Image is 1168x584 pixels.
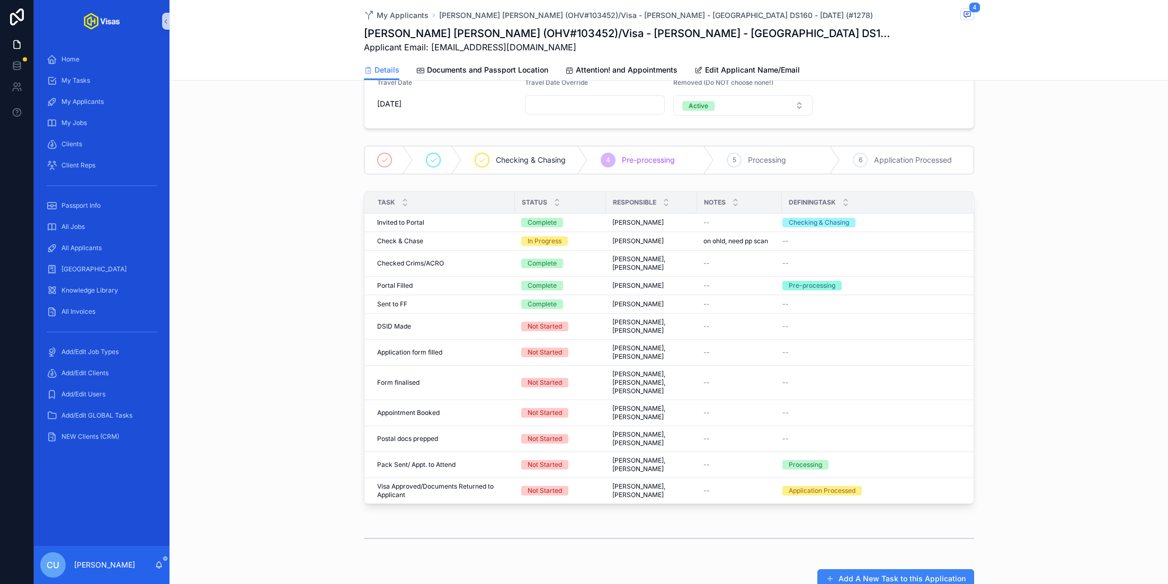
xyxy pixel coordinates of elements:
button: Select Button [673,95,813,116]
a: Client Reps [40,156,163,175]
span: [PERSON_NAME] [612,237,664,245]
span: -- [703,259,710,268]
a: Passport Info [40,196,163,215]
p: [PERSON_NAME] [74,560,135,570]
span: -- [703,461,710,469]
div: Not Started [528,322,562,331]
span: Clients [61,140,82,148]
div: Active [689,101,708,111]
span: My Applicants [61,98,104,106]
a: Documents and Passport Location [416,60,548,82]
span: Knowledge Library [61,286,118,295]
span: [DATE] [377,99,517,109]
a: All Jobs [40,217,163,236]
span: -- [782,435,789,443]
span: NEW Clients (CRM) [61,432,119,441]
span: Form finalised [377,378,420,387]
span: 4 [969,2,980,13]
a: Attention! and Appointments [565,60,677,82]
a: All Applicants [40,238,163,258]
a: Home [40,50,163,69]
a: My Applicants [364,10,429,21]
a: Details [364,60,399,81]
span: Sent to FF [377,300,407,308]
span: My Tasks [61,76,90,85]
a: [PERSON_NAME] [PERSON_NAME] (OHV#103452)/Visa - [PERSON_NAME] - [GEOGRAPHIC_DATA] DS160 - [DATE] ... [439,10,873,21]
span: Appointment Booked [377,409,440,417]
span: Travel Date Override [525,78,588,86]
div: Not Started [528,460,562,470]
button: 4 [960,8,974,22]
span: -- [703,409,710,417]
div: Not Started [528,348,562,357]
span: Application form filled [377,348,442,357]
span: Checked Crims/ACRO [377,259,444,268]
span: All Applicants [61,244,102,252]
span: Checking & Chasing [496,155,566,165]
span: Edit Applicant Name/Email [705,65,800,75]
a: Add/Edit Users [40,385,163,404]
a: NEW Clients (CRM) [40,427,163,446]
span: Add/Edit Users [61,390,105,399]
span: 5 [733,156,736,164]
span: Passport Info [61,201,101,210]
a: All Invoices [40,302,163,321]
span: [PERSON_NAME], [PERSON_NAME], [PERSON_NAME] [612,370,691,395]
a: My Jobs [40,113,163,132]
span: [PERSON_NAME] [612,218,664,227]
a: [GEOGRAPHIC_DATA] [40,260,163,279]
span: DSID Made [377,322,411,331]
span: -- [782,237,789,245]
div: Not Started [528,434,562,444]
span: [PERSON_NAME], [PERSON_NAME] [612,255,691,272]
span: All Invoices [61,307,95,316]
div: Checking & Chasing [789,218,849,227]
div: Not Started [528,408,562,418]
span: -- [703,300,710,308]
span: Attention! and Appointments [576,65,677,75]
div: Complete [528,299,557,309]
span: -- [782,322,789,331]
a: Add/Edit Clients [40,364,163,383]
div: scrollable content [34,42,170,460]
span: [PERSON_NAME], [PERSON_NAME] [612,404,691,421]
span: Check & Chase [377,237,423,245]
span: All Jobs [61,223,85,231]
span: Visa Approved/Documents Returned to Applicant [377,482,509,499]
div: Complete [528,259,557,268]
div: Pre-processing [789,281,835,290]
span: -- [782,409,789,417]
div: Not Started [528,378,562,387]
span: -- [703,322,710,331]
a: Edit Applicant Name/Email [694,60,800,82]
a: Clients [40,135,163,154]
span: Postal docs prepped [377,435,438,443]
div: Not Started [528,486,562,495]
h1: [PERSON_NAME] [PERSON_NAME] (OHV#103452)/Visa - [PERSON_NAME] - [GEOGRAPHIC_DATA] DS160 - [DATE] ... [364,26,895,41]
span: -- [703,218,710,227]
span: [PERSON_NAME] [612,281,664,290]
span: -- [782,300,789,308]
span: CU [47,559,59,571]
span: 6 [859,156,862,164]
span: My Applicants [377,10,429,21]
span: Status [522,198,547,207]
span: Home [61,55,79,64]
span: -- [703,281,710,290]
span: Task [378,198,395,207]
div: Application Processed [789,486,855,495]
span: Pre-processing [622,155,675,165]
div: Processing [789,460,822,470]
span: DefiningTask [789,198,836,207]
div: Complete [528,218,557,227]
span: [PERSON_NAME], [PERSON_NAME] [612,430,691,447]
span: Application Processed [874,155,952,165]
span: -- [782,378,789,387]
span: [GEOGRAPHIC_DATA] [61,265,127,273]
span: -- [703,435,710,443]
span: 4 [606,156,610,164]
span: Client Reps [61,161,95,170]
img: App logo [84,13,120,30]
div: Complete [528,281,557,290]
